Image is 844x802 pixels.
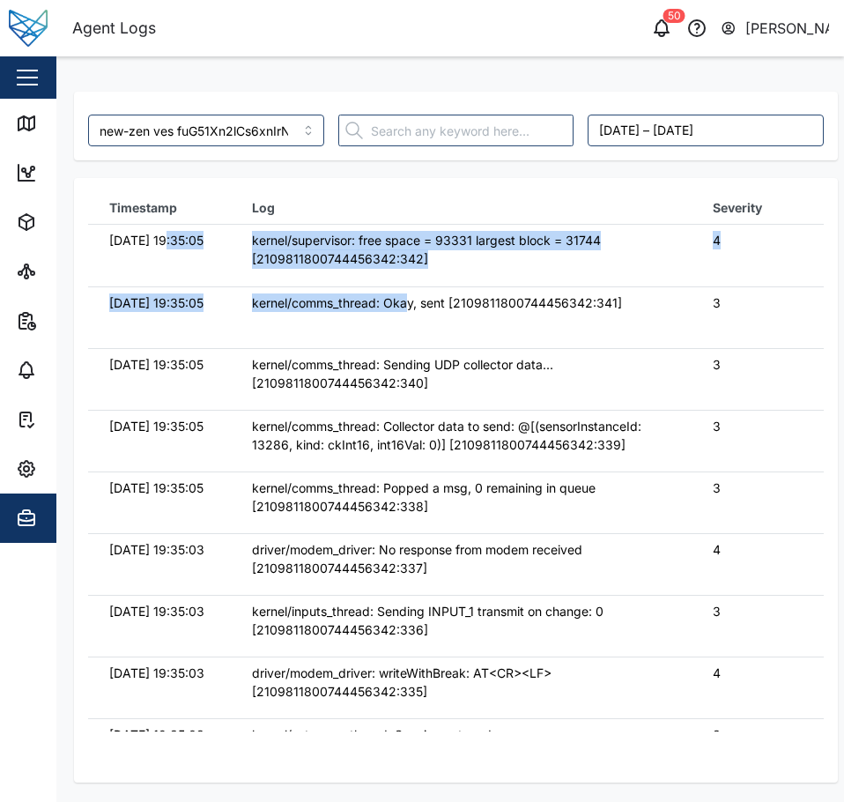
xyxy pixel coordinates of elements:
[713,725,803,745] div: 3
[109,479,210,498] div: [DATE] 19:35:05
[109,725,210,745] div: [DATE] 19:35:03
[713,664,803,683] div: 4
[252,355,670,393] div: kernel/comms_thread: Sending UDP collector data... [2109811800744456342:340]
[588,115,824,146] button: September 12, 2025 – September 19, 2025
[109,231,210,250] div: [DATE] 19:35:05
[46,163,125,182] div: Dashboard
[252,479,670,516] div: kernel/comms_thread: Popped a msg, 0 remaining in queue [2109811800744456342:338]
[663,9,685,23] div: 50
[46,410,94,429] div: Tasks
[252,664,670,702] div: driver/modem_driver: writeWithBreak: AT<CR><LF> [2109811800744456342:335]
[713,293,803,313] div: 3
[252,725,670,763] div: kernel/satcomm_thread: Syncing sat modem... [2109811800744456342:334]
[109,540,210,560] div: [DATE] 19:35:03
[252,231,670,269] div: kernel/supervisor: free space = 93331 largest block = 31744 [2109811800744456342:342]
[46,509,98,528] div: Admin
[252,417,670,455] div: kernel/comms_thread: Collector data to send: @[(sensorInstanceId: 13286, kind: ckInt16, int16Val:...
[46,114,85,133] div: Map
[713,417,803,436] div: 3
[9,9,48,48] img: Main Logo
[713,540,803,560] div: 4
[252,540,670,578] div: driver/modem_driver: No response from modem received [2109811800744456342:337]
[88,192,231,225] th: Timestamp
[252,602,670,640] div: kernel/inputs_thread: Sending INPUT_1 transmit on change: 0 [2109811800744456342:336]
[338,115,574,146] input: Search any keyword here...
[109,664,210,683] div: [DATE] 19:35:03
[46,360,100,380] div: Alarms
[713,602,803,621] div: 3
[713,231,803,250] div: 4
[692,192,824,225] th: Severity
[745,18,830,40] div: [PERSON_NAME]
[109,355,210,375] div: [DATE] 19:35:05
[231,192,692,225] th: Log
[46,262,88,281] div: Sites
[252,293,670,313] div: kernel/comms_thread: Okay, sent [2109811800744456342:341]
[46,212,100,232] div: Assets
[109,602,210,621] div: [DATE] 19:35:03
[72,16,156,40] div: Agent Logs
[713,355,803,375] div: 3
[713,479,803,498] div: 3
[109,293,210,313] div: [DATE] 19:35:05
[46,459,108,479] div: Settings
[88,115,324,146] input: Choose an asset
[109,417,210,436] div: [DATE] 19:35:05
[720,16,830,41] button: [PERSON_NAME]
[46,311,106,330] div: Reports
